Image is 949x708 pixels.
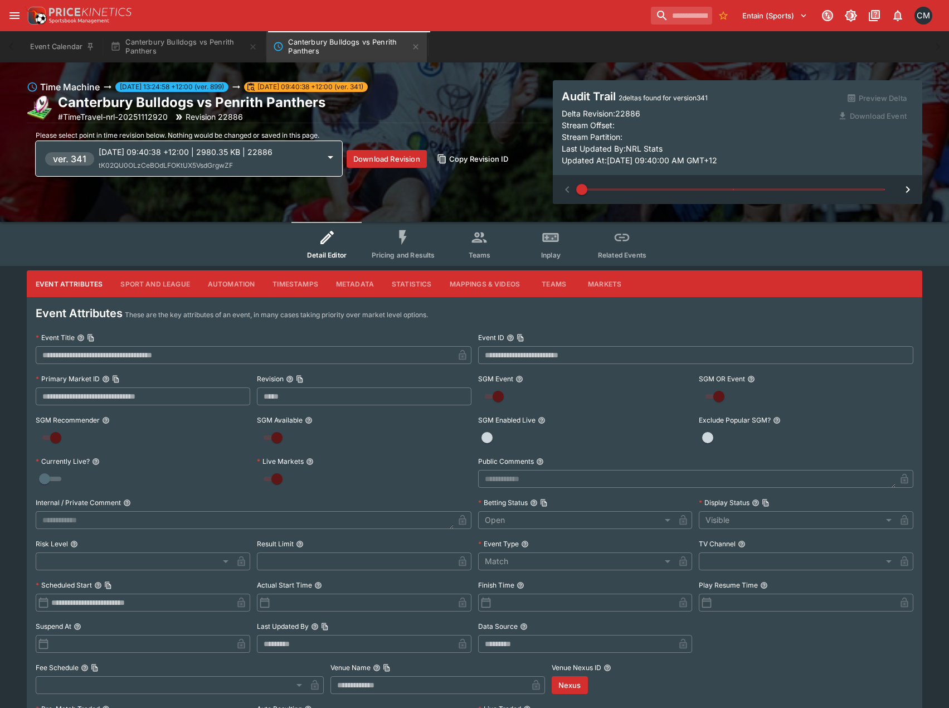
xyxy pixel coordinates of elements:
p: These are the key attributes of an event, in many cases taking priority over market level options. [125,309,428,321]
button: Currently Live? [92,458,100,465]
p: Revision [257,374,284,384]
p: Primary Market ID [36,374,100,384]
p: [DATE] 09:40:38 +12:00 | 2980.35 KB | 22886 [99,146,319,158]
button: Display StatusCopy To Clipboard [752,499,760,507]
button: Copy To Clipboard [383,664,391,672]
button: Canterbury Bulldogs vs Penrith Panthers [104,31,264,62]
button: Timestamps [264,270,327,297]
p: Venue Nexus ID [552,663,601,672]
button: Copy To Clipboard [112,375,120,383]
p: Last Updated By [257,622,309,631]
p: SGM Available [257,415,303,425]
p: Live Markets [257,457,304,466]
div: Visible [699,511,896,529]
p: TV Channel [699,539,736,549]
h6: Time Machine [40,80,100,94]
p: Play Resume Time [699,580,758,590]
button: Actual Start Time [314,581,322,589]
p: SGM Event [478,374,513,384]
h4: Event Attributes [36,306,123,321]
button: SGM Event [515,375,523,383]
img: rugby_league.png [27,95,53,122]
p: Venue Name [330,663,371,672]
button: SGM OR Event [747,375,755,383]
button: Internal / Private Comment [123,499,131,507]
p: Result Limit [257,539,294,549]
button: Mappings & Videos [441,270,529,297]
span: [DATE] 09:40:38 +12:00 (ver. 341) [253,82,368,92]
p: Exclude Popular SGM? [699,415,771,425]
button: TV Channel [738,540,746,548]
button: Documentation [864,6,884,26]
span: Related Events [598,251,646,259]
button: Markets [579,270,630,297]
button: Copy To Clipboard [104,581,112,589]
p: Actual Start Time [257,580,312,590]
button: Exclude Popular SGM? [773,416,781,424]
p: Copy To Clipboard [58,111,168,123]
p: Fee Schedule [36,663,79,672]
button: open drawer [4,6,25,26]
button: Download Revision [347,150,427,168]
span: Detail Editor [307,251,347,259]
p: Internal / Private Comment [36,498,121,507]
button: Suspend At [74,623,81,631]
p: Event ID [478,333,504,342]
p: Risk Level [36,539,68,549]
p: Finish Time [478,580,514,590]
h4: Audit Trail [562,89,831,104]
p: Display Status [699,498,750,507]
h2: Copy To Clipboard [58,94,325,111]
button: Fee ScheduleCopy To Clipboard [81,664,89,672]
button: Event Calendar [23,31,101,62]
button: Cameron Matheson [911,3,936,28]
button: Event Type [521,540,529,548]
p: SGM Enabled Live [478,415,536,425]
button: Public Comments [536,458,544,465]
button: SGM Enabled Live [538,416,546,424]
button: RevisionCopy To Clipboard [286,375,294,383]
button: Live Markets [306,458,314,465]
button: Automation [199,270,264,297]
button: Canterbury Bulldogs vs Penrith Panthers [266,31,427,62]
button: Connected to PK [817,6,838,26]
button: Teams [529,270,579,297]
div: Event type filters [291,222,658,266]
button: Nexus [552,676,588,694]
button: Copy To Clipboard [91,664,99,672]
div: Open [478,511,675,529]
div: Match [478,552,675,570]
p: SGM Recommender [36,415,100,425]
button: Result Limit [296,540,304,548]
button: Primary Market IDCopy To Clipboard [102,375,110,383]
button: Copy To Clipboard [321,623,329,631]
span: [DATE] 13:24:58 +12:00 (ver. 899) [115,82,228,92]
span: Inplay [541,251,561,259]
p: Betting Status [478,498,528,507]
button: SGM Available [305,416,313,424]
span: tK02QU0OLzCeBOdLFOKtUX5VsdGrgwZF [99,161,233,169]
img: Sportsbook Management [49,18,109,23]
p: Revision 22886 [186,111,243,123]
img: PriceKinetics Logo [25,4,47,27]
p: Stream Offset: Stream Partition: Last Updated By: NRL Stats Updated At: [DATE] 09:40:00 AM GMT+12 [562,119,831,166]
p: Event Title [36,333,75,342]
button: Toggle light/dark mode [841,6,861,26]
button: Sport and League [111,270,198,297]
img: PriceKinetics [49,8,132,16]
span: 2 deltas found for version 341 [619,94,708,102]
button: Last Updated ByCopy To Clipboard [311,623,319,631]
button: No Bookmarks [714,7,732,25]
h6: ver. 341 [53,152,86,166]
button: Event TitleCopy To Clipboard [77,334,85,342]
button: Copy To Clipboard [762,499,770,507]
span: Teams [469,251,491,259]
button: Copy To Clipboard [540,499,548,507]
button: Notifications [888,6,908,26]
button: Finish Time [517,581,524,589]
button: Event IDCopy To Clipboard [507,334,514,342]
p: Scheduled Start [36,580,92,590]
span: Please select point in time revision below. Nothing would be changed or saved in this page. [36,131,319,139]
button: Betting StatusCopy To Clipboard [530,499,538,507]
button: Play Resume Time [760,581,768,589]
